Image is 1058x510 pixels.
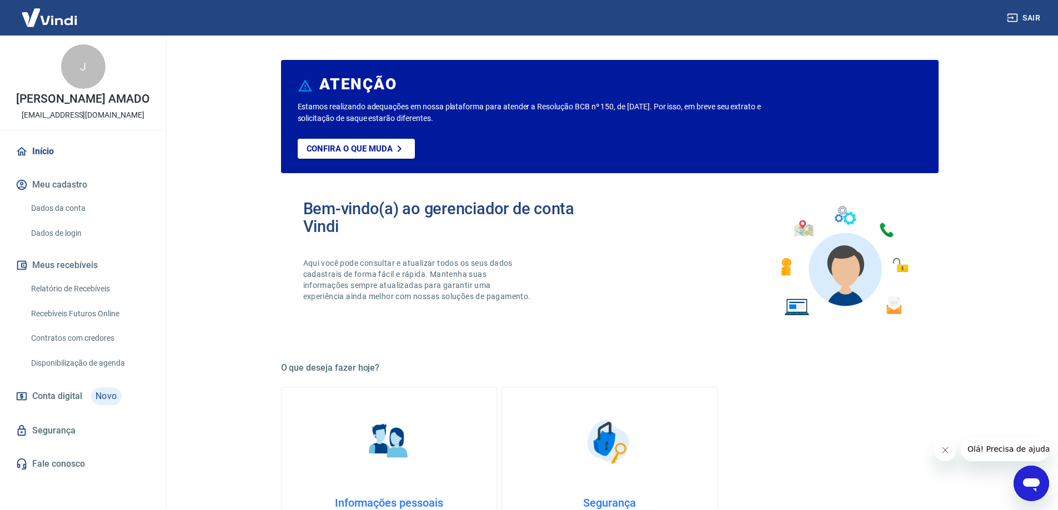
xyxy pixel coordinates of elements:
[361,414,417,469] img: Informações pessoais
[13,383,153,410] a: Conta digitalNovo
[299,496,479,509] h4: Informações pessoais
[27,277,153,300] a: Relatório de Recebíveis
[61,44,106,89] div: J
[298,139,415,159] a: Confira o que muda
[13,418,153,443] a: Segurança
[281,362,939,373] h5: O que deseja fazer hoje?
[319,79,397,90] h6: ATENÇÃO
[581,414,637,469] img: Segurança
[13,173,153,197] button: Meu cadastro
[27,352,153,375] a: Disponibilização de agenda
[1005,8,1045,28] button: Sair
[27,327,153,350] a: Contratos com credores
[13,452,153,476] a: Fale conosco
[91,387,122,405] span: Novo
[520,496,699,509] h4: Segurança
[1014,466,1049,501] iframe: Botão para abrir a janela de mensagens
[961,437,1049,461] iframe: Mensagem da empresa
[13,253,153,277] button: Meus recebíveis
[934,439,956,461] iframe: Fechar mensagem
[303,257,533,302] p: Aqui você pode consultar e atualizar todos os seus dados cadastrais de forma fácil e rápida. Mant...
[27,197,153,220] a: Dados da conta
[16,93,149,105] p: [PERSON_NAME] AMADO
[13,139,153,164] a: Início
[32,388,82,404] span: Conta digital
[27,222,153,245] a: Dados de login
[307,144,393,154] p: Confira o que muda
[771,200,916,322] img: Imagem de um avatar masculino com diversos icones exemplificando as funcionalidades do gerenciado...
[22,109,144,121] p: [EMAIL_ADDRESS][DOMAIN_NAME]
[27,302,153,325] a: Recebíveis Futuros Online
[7,8,93,17] span: Olá! Precisa de ajuda?
[13,1,86,34] img: Vindi
[303,200,610,235] h2: Bem-vindo(a) ao gerenciador de conta Vindi
[298,101,797,124] p: Estamos realizando adequações em nossa plataforma para atender a Resolução BCB nº 150, de [DATE]....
